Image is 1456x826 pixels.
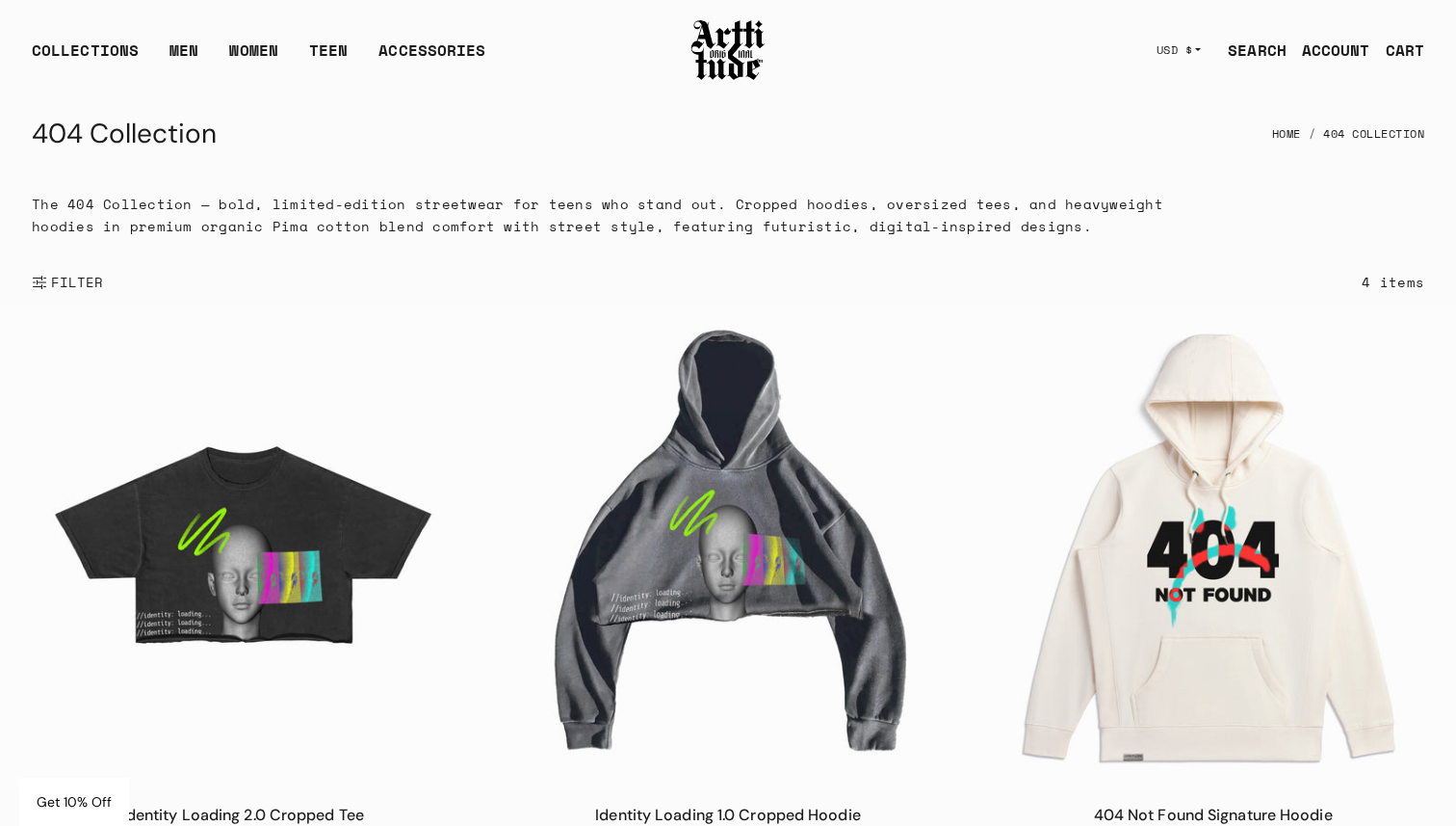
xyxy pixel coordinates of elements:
a: Open cart [1370,31,1424,69]
div: COLLECTIONS [32,39,139,77]
a: ACCOUNT [1287,31,1370,69]
h1: 404 Collection [32,111,217,157]
div: CART [1386,39,1424,62]
li: 404 Collection [1301,113,1425,155]
span: Get 10% Off [37,793,112,811]
ul: Main navigation [16,39,501,77]
div: 4 items [1362,271,1424,293]
p: The 404 Collection — bold, limited-edition streetwear for teens who stand out. Cropped hoodies, o... [32,193,1203,237]
img: Identity Loading 2.0 Cropped Tee [1,304,485,788]
div: Get 10% Off [19,778,129,826]
img: 404 Not Found Signature Hoodie [971,304,1455,788]
span: FILTER [47,273,104,292]
a: WOMEN [229,39,278,77]
button: Show filters [32,261,104,304]
a: MEN [169,39,198,77]
span: USD $ [1157,42,1193,58]
img: Arttitude [689,17,767,83]
a: Identity Loading 2.0 Cropped Tee [122,805,364,825]
a: SEARCH [1212,31,1287,69]
div: ACCESSORIES [378,39,485,77]
a: 404 Not Found Signature Hoodie [1094,805,1333,825]
a: Identity Loading 1.0 Cropped Hoodie [595,805,861,825]
img: Identity Loading 1.0 Cropped Hoodie [486,304,971,788]
a: TEEN [309,39,348,77]
a: Home [1272,113,1301,155]
button: USD $ [1145,29,1213,71]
